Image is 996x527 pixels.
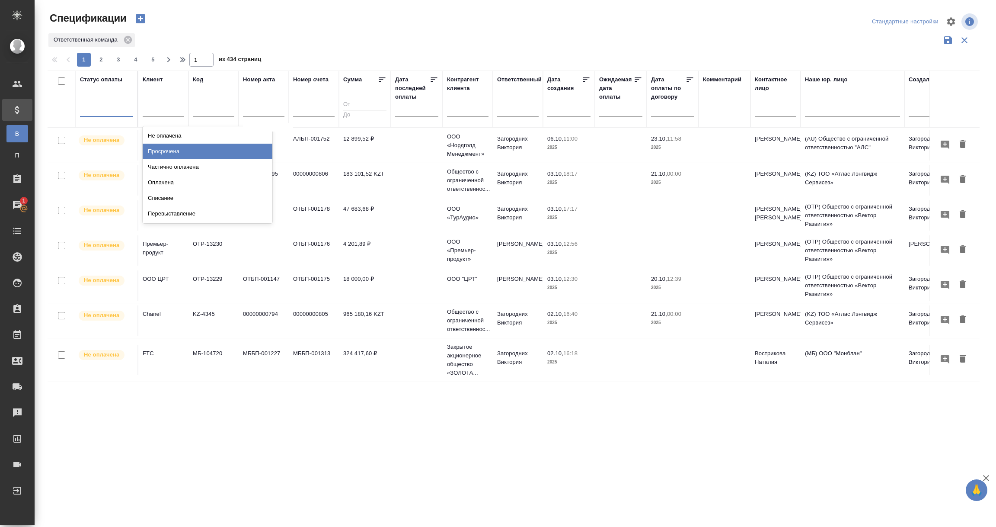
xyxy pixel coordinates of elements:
button: Удалить [955,242,970,258]
td: [PERSON_NAME] [493,235,543,266]
p: 20.10, [651,276,667,282]
p: Не оплачена [84,241,119,250]
td: ОТБП-001175 [289,270,339,301]
td: [PERSON_NAME] [493,270,543,301]
div: Клиент [143,75,163,84]
p: FTC [143,349,184,358]
td: МБ-104720 [188,345,239,375]
button: Сбросить фильтры [956,32,973,48]
td: 324 417,60 ₽ [339,345,391,375]
td: (OTP) Общество с ограниченной ответственностью «Вектор Развития» [801,198,904,233]
p: Закрытое акционерное общество «ЗОЛОТА... [447,343,488,377]
span: из 434 страниц [219,54,261,67]
p: 2025 [547,318,591,327]
td: Загородних Виктория [904,305,954,336]
a: В [6,125,28,142]
div: Не оплачена [143,128,272,144]
td: (AU) Общество с ограниченной ответственностью "АЛС" [801,130,904,161]
p: 17:17 [563,206,578,212]
p: Общество с ограниченной ответственнос... [447,167,488,193]
div: Наше юр. лицо [805,75,848,84]
div: Контрагент клиента [447,75,488,93]
div: Ответственный [497,75,542,84]
p: 21.10, [651,170,667,177]
p: Ответственная команда [54,35,121,44]
td: OTP-13229 [188,270,239,301]
td: Загородних Виктория [904,345,954,375]
p: OOO ЦРТ [143,275,184,283]
span: 4 [129,55,143,64]
p: 11:00 [563,135,578,142]
button: Удалить [955,277,970,293]
td: 00000000805 [289,305,339,336]
td: Вострикова Наталия [750,345,801,375]
button: 5 [146,53,160,67]
p: ООО "ЦРТ" [447,275,488,283]
p: ООО «ТурАудио» [447,205,488,222]
a: П [6,147,28,164]
p: Chanel [143,310,184,318]
div: Контактное лицо [755,75,796,93]
div: split button [870,15,941,29]
p: Не оплачена [84,171,119,180]
td: МББП-001313 [289,345,339,375]
td: (KZ) ТОО «Атлас Лэнгвидж Сервисез» [801,165,904,196]
p: 2025 [547,283,591,292]
p: 02.10, [547,311,563,317]
p: 12:30 [563,276,578,282]
p: 11:58 [667,135,681,142]
span: 5 [146,55,160,64]
div: Комментарий [703,75,741,84]
button: 🙏 [966,479,987,501]
p: 03.10, [547,206,563,212]
div: Статус оплаты [80,75,122,84]
div: Частично оплачена [143,159,272,175]
p: 2025 [547,358,591,366]
button: Удалить [955,172,970,188]
div: Создал [909,75,929,84]
p: ООО «Премьер-продукт» [447,238,488,263]
td: АЛБП-001752 [289,130,339,161]
td: Загородних Виктория [493,165,543,196]
td: Загородних Виктория [493,130,543,161]
input: От [343,100,386,110]
div: Ожидаемая дата оплаты [599,75,634,101]
p: ООО «Нордголд Менеджмент» [447,132,488,158]
div: Код [193,75,203,84]
p: 21.10, [651,311,667,317]
p: 23.10, [651,135,667,142]
span: В [11,129,24,138]
td: [PERSON_NAME] [750,270,801,301]
div: Дата оплаты по договору [651,75,686,101]
td: [PERSON_NAME] [750,235,801,266]
span: Спецификации [48,11,127,25]
p: 2025 [651,318,694,327]
button: Создать [130,11,151,26]
button: 2 [94,53,108,67]
a: 1 [2,194,32,216]
div: Перевыставление [143,206,272,222]
td: (МБ) ООО "Монблан" [801,345,904,375]
td: (OTP) Общество с ограниченной ответственностью «Вектор Развития» [801,382,904,417]
p: 2025 [547,213,591,222]
button: 4 [129,53,143,67]
td: KZ-4345 [188,305,239,336]
button: Сохранить фильтры [940,32,956,48]
p: Не оплачена [84,350,119,359]
td: 12 899,52 ₽ [339,130,391,161]
div: Дата последней оплаты [395,75,430,101]
td: 00000000794 [239,305,289,336]
p: 2025 [651,283,694,292]
button: Удалить [955,312,970,328]
td: ОТБП-001178 [289,200,339,231]
input: До [343,110,386,121]
td: 47 683,68 ₽ [339,200,391,231]
p: 2025 [547,178,591,187]
p: Не оплачена [84,206,119,215]
td: МББП-001227 [239,345,289,375]
td: ОТБП-001176 [289,235,339,266]
td: 4 201,89 ₽ [339,235,391,266]
p: Не оплачена [84,311,119,320]
td: OTP-13230 [188,235,239,266]
div: Номер акта [243,75,275,84]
